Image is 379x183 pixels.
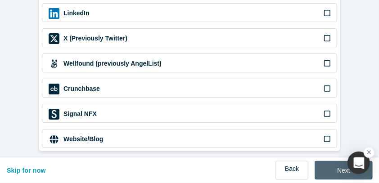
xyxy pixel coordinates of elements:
[6,161,46,180] button: Skip for now
[49,109,59,120] img: Signal NFX icon
[49,8,59,19] img: LinkedIn icon
[42,104,337,123] div: Signal NFX iconSignal NFX
[63,9,90,18] label: LinkedIn
[49,58,59,69] img: Wellfound (previously AngelList) icon
[63,109,97,119] label: Signal NFX
[275,161,308,180] a: Back
[63,59,162,68] label: Wellfound (previously AngelList)
[42,129,337,148] div: Website/Blog iconWebsite/Blog
[315,161,373,180] button: Next
[63,84,100,94] label: Crunchbase
[49,84,59,94] img: Crunchbase icon
[49,134,59,145] img: Website/Blog icon
[63,134,103,144] label: Website/Blog
[42,54,337,72] div: Wellfound (previously AngelList) iconWellfound (previously AngelList)
[49,33,59,44] img: X (Previously Twitter) icon
[42,79,337,98] div: Crunchbase iconCrunchbase
[42,28,337,47] div: X (Previously Twitter) iconX (Previously Twitter)
[63,34,127,43] label: X (Previously Twitter)
[42,3,337,22] div: LinkedIn iconLinkedIn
